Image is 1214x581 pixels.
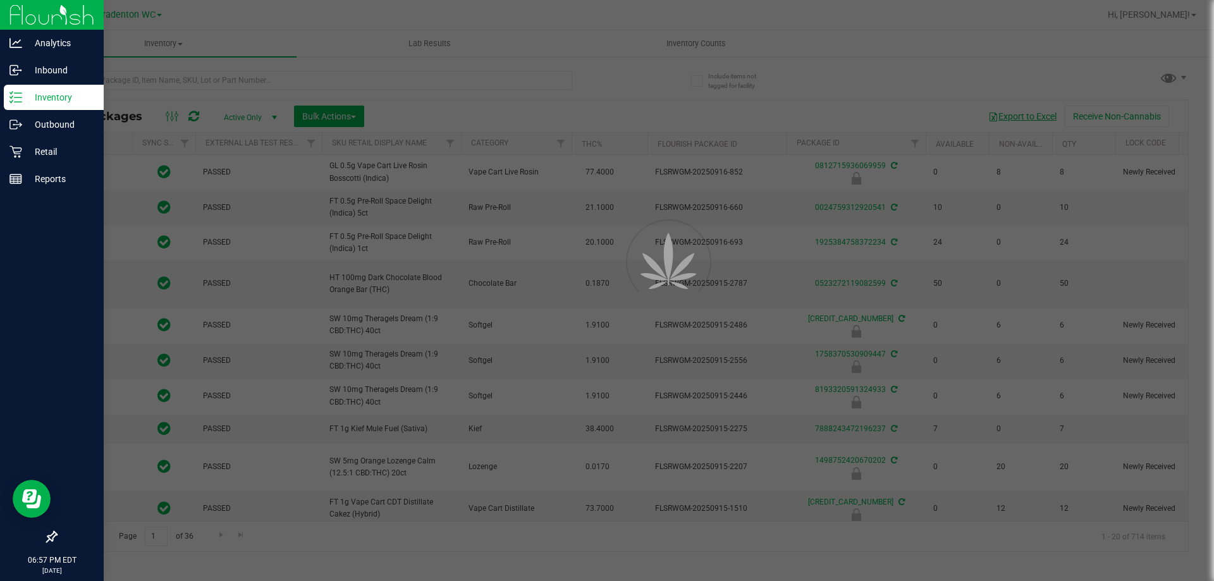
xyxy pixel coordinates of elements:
[22,35,98,51] p: Analytics
[6,554,98,566] p: 06:57 PM EDT
[22,144,98,159] p: Retail
[9,118,22,131] inline-svg: Outbound
[22,90,98,105] p: Inventory
[9,173,22,185] inline-svg: Reports
[9,145,22,158] inline-svg: Retail
[22,171,98,187] p: Reports
[22,63,98,78] p: Inbound
[6,566,98,575] p: [DATE]
[9,91,22,104] inline-svg: Inventory
[22,117,98,132] p: Outbound
[9,37,22,49] inline-svg: Analytics
[9,64,22,76] inline-svg: Inbound
[13,480,51,518] iframe: Resource center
